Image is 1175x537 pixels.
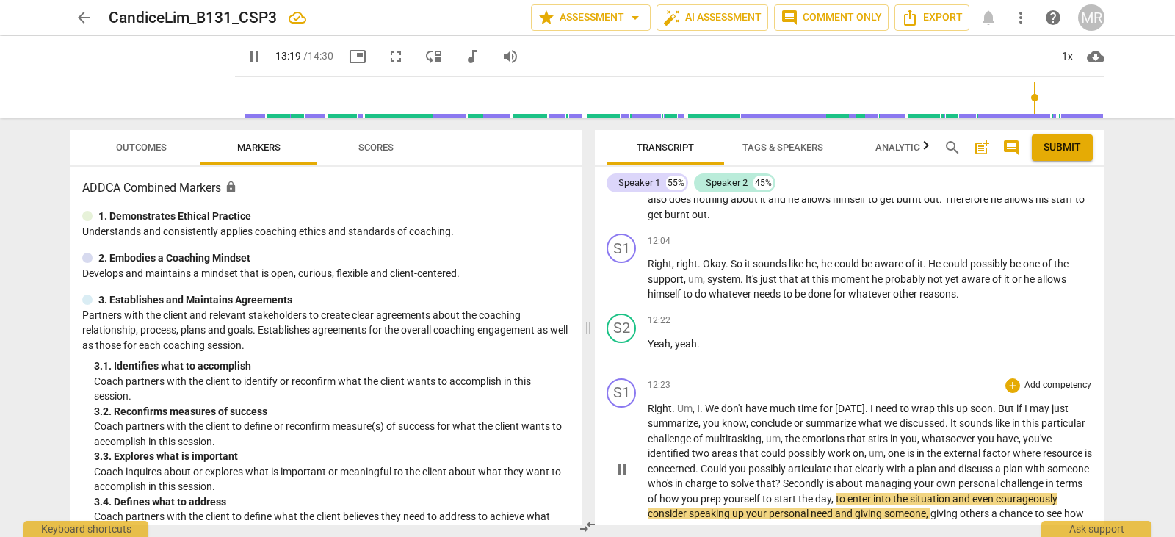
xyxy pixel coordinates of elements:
[833,288,848,300] span: for
[789,258,806,270] span: like
[1043,447,1085,459] span: resource
[358,142,394,153] span: Scores
[672,403,677,414] span: .
[721,403,745,414] span: don't
[109,9,277,27] h2: CandiceLim_B131_CSP3
[774,493,798,505] span: start
[853,447,864,459] span: on
[774,4,889,31] button: Comment only
[770,403,798,414] span: much
[1030,403,1052,414] span: may
[781,9,798,26] span: comment
[783,477,826,489] span: Secondly
[779,273,800,285] span: that
[817,258,821,270] span: ,
[613,461,631,478] span: pause
[731,193,760,205] span: about
[1037,273,1066,285] span: allows
[905,258,917,270] span: of
[648,338,670,350] span: Yeah
[82,224,570,239] p: Understands and consistently applies coaching ethics and standards of coaching.
[1012,417,1022,429] span: in
[1044,140,1081,155] span: Submit
[993,403,998,414] span: .
[275,50,301,62] span: 13:19
[1044,9,1062,26] span: help
[970,403,993,414] span: soon
[1022,417,1041,429] span: this
[618,176,660,190] div: Speaker 1
[865,403,870,414] span: .
[781,433,785,444] span: ,
[1085,447,1092,459] span: is
[94,464,570,494] p: Coach inquires about or explores what is important or meaningful to the client about what they wa...
[894,4,969,31] button: Export
[897,193,924,205] span: burnt
[387,48,405,65] span: fullscreen
[82,308,570,353] p: Partners with the client and relevant stakeholders to create clear agreements about the coaching ...
[700,403,705,414] span: .
[753,288,783,300] span: needs
[303,50,333,62] span: / 14:30
[869,447,883,459] span: Filler word
[626,9,644,26] span: arrow_drop_down
[746,417,751,429] span: ,
[697,338,700,350] span: .
[707,273,740,285] span: system
[836,477,865,489] span: about
[831,273,872,285] span: moment
[927,447,944,459] span: the
[740,273,745,285] span: .
[761,447,788,459] span: could
[941,136,964,159] button: Search
[698,258,703,270] span: .
[82,266,570,281] p: Develops and maintains a mindset that is open, curious, flexible and client-centered.
[936,477,958,489] span: own
[997,433,1019,444] span: have
[706,176,748,190] div: Speaker 2
[1035,193,1051,205] span: his
[685,477,719,489] span: charge
[681,493,701,505] span: you
[798,493,815,505] span: the
[1004,193,1035,205] span: allows
[648,209,665,220] span: get
[939,463,958,475] span: and
[801,193,833,205] span: allows
[1023,379,1093,392] p: Add competency
[768,193,788,205] span: and
[98,209,251,224] p: 1. Demonstrates Ethical Practice
[705,403,721,414] span: We
[1024,273,1037,285] span: he
[748,463,788,475] span: possibly
[742,142,823,153] span: Tags & Speakers
[676,258,698,270] span: right
[675,477,685,489] span: in
[705,433,762,444] span: multitasking
[94,449,570,464] div: 3. 3. Explores what is important
[1005,378,1020,393] div: Add outcome
[98,292,292,308] p: 3. Establishes and Maintains Agreements
[870,403,875,414] span: I
[538,9,644,26] span: Assessment
[648,463,695,475] span: concerned
[798,403,820,414] span: time
[648,258,672,270] span: Right
[939,193,944,205] span: .
[901,9,963,26] span: Export
[753,176,773,190] div: 45%
[1023,258,1042,270] span: one
[82,179,570,197] h3: ADDCA Combined Markers
[1023,433,1052,444] span: you've
[607,314,636,343] div: Change speaker
[225,181,237,193] span: Assessment is enabled for this document. The competency model is locked and follows the assessmen...
[831,493,836,505] span: ,
[883,447,888,459] span: ,
[995,417,1012,429] span: like
[672,258,676,270] span: ,
[917,258,923,270] span: it
[648,235,670,248] span: 12:04
[781,9,882,26] span: Comment only
[820,403,835,414] span: for
[740,447,761,459] span: that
